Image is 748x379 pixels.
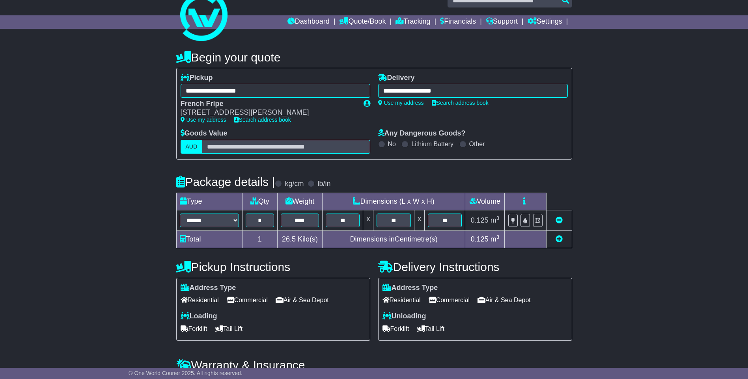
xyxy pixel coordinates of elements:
[388,140,396,148] label: No
[322,230,465,248] td: Dimensions in Centimetre(s)
[491,216,500,224] span: m
[227,294,268,306] span: Commercial
[496,234,500,240] sup: 3
[282,235,296,243] span: 26.5
[176,175,275,188] h4: Package details |
[411,140,453,148] label: Lithium Battery
[486,15,518,29] a: Support
[287,15,330,29] a: Dashboard
[234,117,291,123] a: Search address book
[176,193,242,210] td: Type
[176,359,572,372] h4: Warranty & Insurance
[378,260,572,273] h4: Delivery Instructions
[129,370,242,376] span: © One World Courier 2025. All rights reserved.
[378,74,415,82] label: Delivery
[181,129,228,138] label: Goods Value
[432,100,489,106] a: Search address book
[382,312,426,321] label: Unloading
[556,216,563,224] a: Remove this item
[382,294,421,306] span: Residential
[417,323,445,335] span: Tail Lift
[276,294,329,306] span: Air & Sea Depot
[528,15,562,29] a: Settings
[181,284,236,292] label: Address Type
[176,260,370,273] h4: Pickup Instructions
[181,323,207,335] span: Forklift
[465,193,505,210] td: Volume
[414,210,424,230] td: x
[181,108,356,117] div: [STREET_ADDRESS][PERSON_NAME]
[471,216,489,224] span: 0.125
[277,193,322,210] td: Weight
[317,180,330,188] label: lb/in
[285,180,304,188] label: kg/cm
[181,312,217,321] label: Loading
[181,74,213,82] label: Pickup
[176,51,572,64] h4: Begin your quote
[378,100,424,106] a: Use my address
[277,230,322,248] td: Kilo(s)
[181,100,356,108] div: French Fripe
[382,284,438,292] label: Address Type
[478,294,531,306] span: Air & Sea Depot
[181,117,226,123] a: Use my address
[469,140,485,148] label: Other
[378,129,466,138] label: Any Dangerous Goods?
[181,140,203,154] label: AUD
[395,15,430,29] a: Tracking
[471,235,489,243] span: 0.125
[496,215,500,221] sup: 3
[176,230,242,248] td: Total
[382,323,409,335] span: Forklift
[242,230,277,248] td: 1
[429,294,470,306] span: Commercial
[215,323,243,335] span: Tail Lift
[339,15,386,29] a: Quote/Book
[322,193,465,210] td: Dimensions (L x W x H)
[181,294,219,306] span: Residential
[242,193,277,210] td: Qty
[556,235,563,243] a: Add new item
[440,15,476,29] a: Financials
[363,210,373,230] td: x
[491,235,500,243] span: m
